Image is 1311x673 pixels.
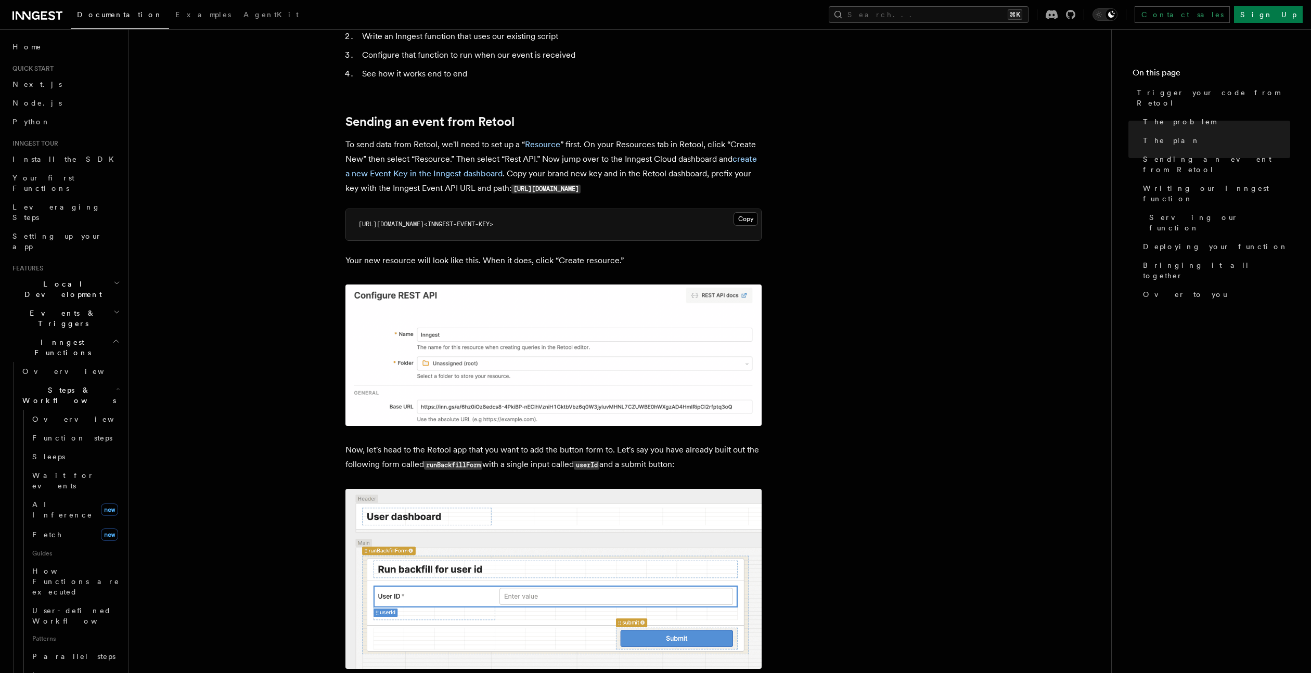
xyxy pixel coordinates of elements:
span: Node.js [12,99,62,107]
button: Inngest Functions [8,333,122,362]
span: Python [12,118,50,126]
span: Your first Functions [12,174,74,192]
a: Fetchnew [28,524,122,545]
p: Your new resource will look like this. When it does, click “Create resource.” [345,253,762,268]
span: Local Development [8,279,113,300]
span: Overview [22,367,130,376]
span: AgentKit [243,10,299,19]
span: Patterns [28,630,122,647]
button: Local Development [8,275,122,304]
span: Function steps [32,434,112,442]
button: Steps & Workflows [18,381,122,410]
a: Writing our Inngest function [1139,179,1290,208]
a: Over to you [1139,285,1290,304]
span: The plan [1143,135,1200,146]
span: Setting up your app [12,232,102,251]
a: Contact sales [1135,6,1230,23]
a: Home [8,37,122,56]
a: Resource [525,139,560,149]
h4: On this page [1133,67,1290,83]
span: Quick start [8,64,54,73]
img: Inngest Retool resource screenshot [345,284,762,426]
img: Retool form screenshot [345,489,762,669]
span: Features [8,264,43,273]
a: User-defined Workflows [28,601,122,630]
span: Install the SDK [12,155,120,163]
span: How Functions are executed [32,567,120,596]
span: Events & Triggers [8,308,113,329]
span: The problem [1143,117,1216,127]
span: Home [12,42,42,52]
code: runBackfillForm [424,461,482,470]
span: Deploying your function [1143,241,1288,252]
a: Overview [18,362,122,381]
a: Sign Up [1234,6,1303,23]
span: Examples [175,10,231,19]
li: Configure that function to run when our event is received [359,48,762,62]
span: Fetch [32,530,62,539]
span: Sending an event from Retool [1143,154,1290,175]
span: Wait for events [32,471,94,490]
a: Overview [28,410,122,429]
a: Sending an event from Retool [345,114,515,129]
a: Documentation [71,3,169,29]
a: Next.js [8,75,122,94]
button: Toggle dark mode [1092,8,1117,21]
span: new [101,528,118,541]
span: Inngest Functions [8,337,112,358]
span: Sleeps [32,452,65,461]
a: Serving our function [1145,208,1290,237]
a: Wait for events [28,466,122,495]
span: Leveraging Steps [12,203,100,222]
span: Parallel steps [32,652,115,661]
span: Bringing it all together [1143,260,1290,281]
button: Copy [734,212,758,226]
code: userId [574,461,599,470]
span: Trigger your code from Retool [1137,87,1290,108]
span: Writing our Inngest function [1143,183,1290,204]
span: Next.js [12,80,62,88]
a: Sending an event from Retool [1139,150,1290,179]
button: Search...⌘K [829,6,1029,23]
a: How Functions are executed [28,562,122,601]
a: AI Inferencenew [28,495,122,524]
span: [URL][DOMAIN_NAME]<INNGEST-EVENT-KEY> [358,221,493,228]
span: Over to you [1143,289,1227,300]
li: Write an Inngest function that uses our existing script [359,29,762,44]
a: Leveraging Steps [8,198,122,227]
span: AI Inference [32,500,93,519]
a: Install the SDK [8,150,122,169]
span: Serving our function [1149,212,1290,233]
li: See how it works end to end [359,67,762,81]
a: Function steps [28,429,122,447]
span: Inngest tour [8,139,58,148]
a: Your first Functions [8,169,122,198]
a: Parallel steps [28,647,122,666]
a: Python [8,112,122,131]
a: The plan [1139,131,1290,150]
a: Deploying your function [1139,237,1290,256]
a: Bringing it all together [1139,256,1290,285]
span: Guides [28,545,122,562]
a: Sleeps [28,447,122,466]
span: Overview [32,415,139,423]
span: User-defined Workflows [32,606,126,625]
span: new [101,503,118,516]
a: The problem [1139,112,1290,131]
span: Steps & Workflows [18,385,116,406]
a: AgentKit [237,3,305,28]
a: Setting up your app [8,227,122,256]
a: Trigger your code from Retool [1133,83,1290,112]
kbd: ⌘K [1008,9,1022,20]
p: Now, let's head to the Retool app that you want to add the button form to. Let's say you have alr... [345,443,762,472]
button: Events & Triggers [8,304,122,333]
a: Examples [169,3,237,28]
span: Documentation [77,10,163,19]
p: To send data from Retool, we'll need to set up a “ ” first. On your Resources tab in Retool, clic... [345,137,762,196]
code: [URL][DOMAIN_NAME] [511,185,581,193]
a: Node.js [8,94,122,112]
